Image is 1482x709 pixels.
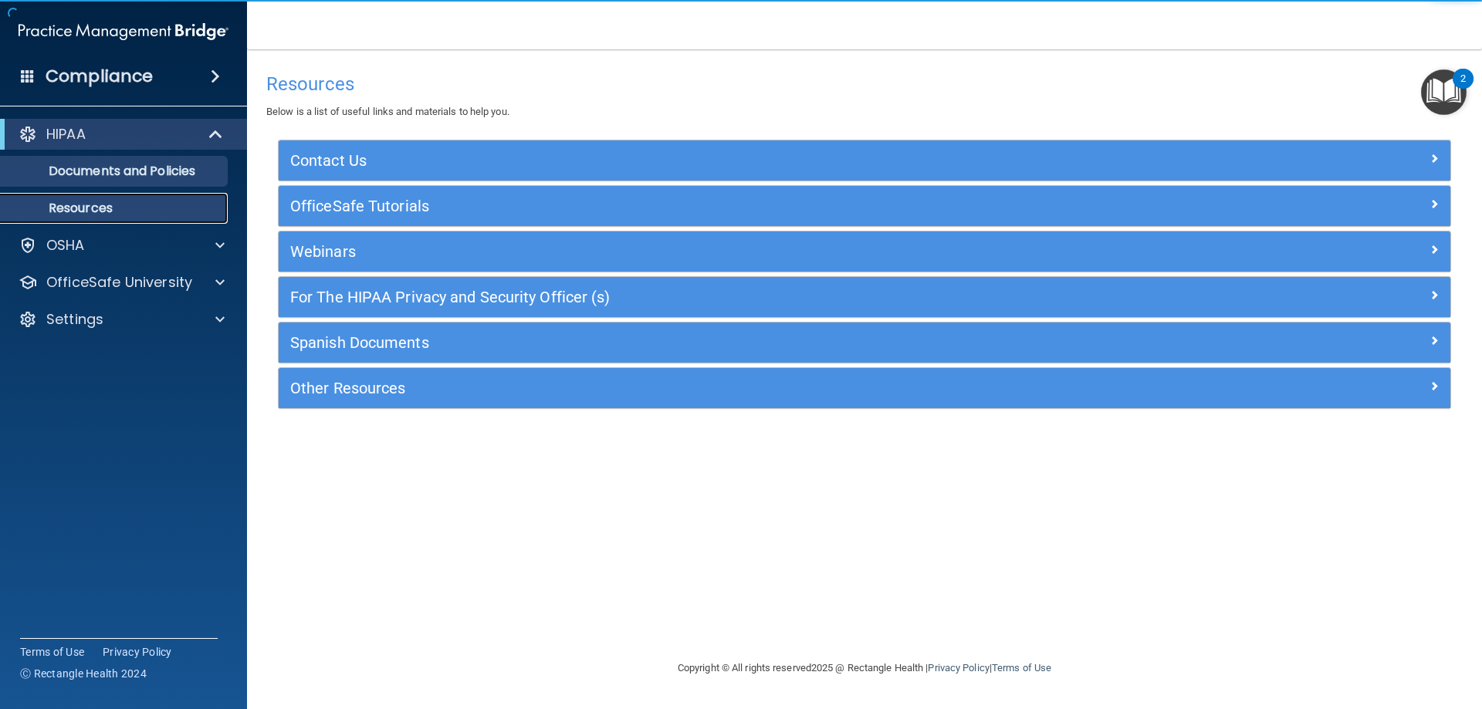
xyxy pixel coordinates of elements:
p: Resources [10,201,221,216]
a: OfficeSafe Tutorials [290,194,1439,218]
iframe: Drift Widget Chat Controller [1215,599,1463,661]
div: Copyright © All rights reserved 2025 @ Rectangle Health | | [583,643,1146,693]
a: HIPAA [19,125,224,143]
a: OfficeSafe University [19,273,225,292]
a: Terms of Use [20,644,84,660]
h4: Resources [266,74,1463,94]
a: Terms of Use [992,662,1051,674]
p: Documents and Policies [10,164,221,179]
a: Privacy Policy [928,662,989,674]
h5: Spanish Documents [290,334,1146,351]
p: HIPAA [46,125,86,143]
button: Open Resource Center, 2 new notifications [1421,69,1467,115]
h5: Contact Us [290,152,1146,169]
a: For The HIPAA Privacy and Security Officer (s) [290,285,1439,309]
span: Ⓒ Rectangle Health 2024 [20,666,147,681]
a: Privacy Policy [103,644,172,660]
img: PMB logo [19,16,228,47]
div: 2 [1460,79,1466,99]
a: Contact Us [290,148,1439,173]
p: OSHA [46,236,85,255]
p: OfficeSafe University [46,273,192,292]
a: Spanish Documents [290,330,1439,355]
a: OSHA [19,236,225,255]
h4: Compliance [46,66,153,87]
a: Other Resources [290,376,1439,400]
h5: OfficeSafe Tutorials [290,198,1146,214]
a: Settings [19,310,225,329]
a: Webinars [290,239,1439,264]
p: Settings [46,310,103,329]
h5: Other Resources [290,380,1146,397]
span: Below is a list of useful links and materials to help you. [266,106,509,117]
h5: Webinars [290,243,1146,260]
h5: For The HIPAA Privacy and Security Officer (s) [290,289,1146,306]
